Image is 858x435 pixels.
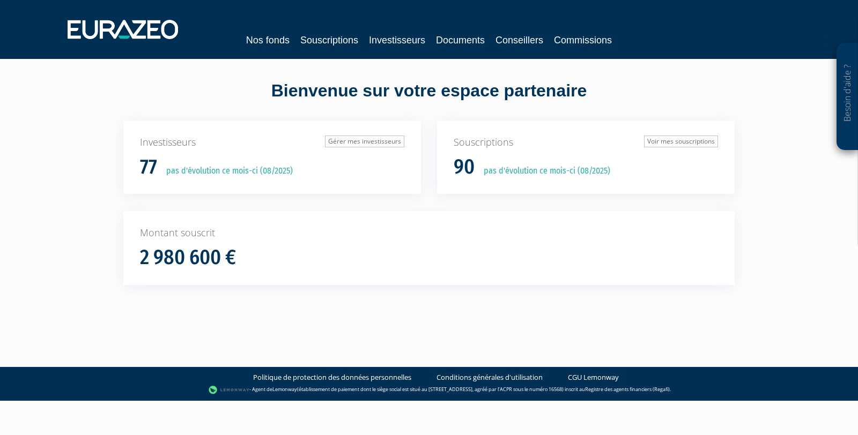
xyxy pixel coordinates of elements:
[369,33,425,48] a: Investisseurs
[325,136,404,147] a: Gérer mes investisseurs
[436,33,485,48] a: Documents
[140,156,157,178] h1: 77
[495,33,543,48] a: Conseillers
[140,136,404,149] p: Investisseurs
[554,33,612,48] a: Commissions
[300,33,358,48] a: Souscriptions
[568,372,619,382] a: CGU Lemonway
[11,385,847,395] div: - Agent de (établissement de paiement dont le siège social est situé au [STREET_ADDRESS], agréé p...
[454,156,475,178] h1: 90
[437,372,543,382] a: Conditions générales d'utilisation
[159,165,293,177] p: pas d'évolution ce mois-ci (08/2025)
[585,386,670,393] a: Registre des agents financiers (Regafi)
[476,165,610,177] p: pas d'évolution ce mois-ci (08/2025)
[140,226,718,240] p: Montant souscrit
[115,79,743,121] div: Bienvenue sur votre espace partenaire
[454,136,718,149] p: Souscriptions
[272,386,297,393] a: Lemonway
[140,246,236,269] h1: 2 980 600 €
[253,372,411,382] a: Politique de protection des données personnelles
[209,385,250,395] img: logo-lemonway.png
[841,49,854,145] p: Besoin d'aide ?
[246,33,290,48] a: Nos fonds
[644,136,718,147] a: Voir mes souscriptions
[68,20,178,39] img: 1732889491-logotype_eurazeo_blanc_rvb.png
